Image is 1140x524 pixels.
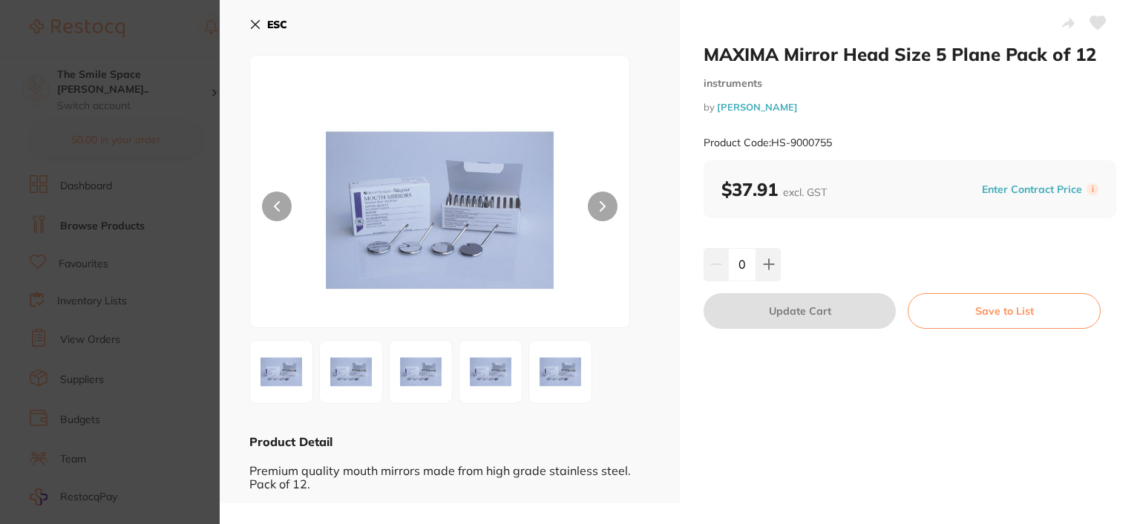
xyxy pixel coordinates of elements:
h2: MAXIMA Mirror Head Size 5 Plane Pack of 12 [704,43,1116,65]
img: NTUuanBn [255,345,308,399]
img: NTVfNS5qcGc [534,345,587,399]
b: Product Detail [249,434,332,449]
img: NTVfMi5qcGc [324,345,378,399]
img: NTVfMy5qcGc [394,345,448,399]
a: [PERSON_NAME] [717,101,798,113]
div: Premium quality mouth mirrors made from high grade stainless steel. Pack of 12. [249,450,650,491]
label: i [1087,183,1098,195]
button: Save to List [908,293,1101,329]
small: Product Code: HS-9000755 [704,137,832,149]
button: ESC [249,12,287,37]
b: ESC [267,18,287,31]
button: Enter Contract Price [977,183,1087,197]
b: $37.91 [721,178,827,200]
button: Update Cart [704,293,896,329]
small: by [704,102,1116,113]
img: NTVfNC5qcGc [464,345,517,399]
span: excl. GST [783,186,827,199]
small: instruments [704,77,1116,90]
img: NTUuanBn [326,93,554,327]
